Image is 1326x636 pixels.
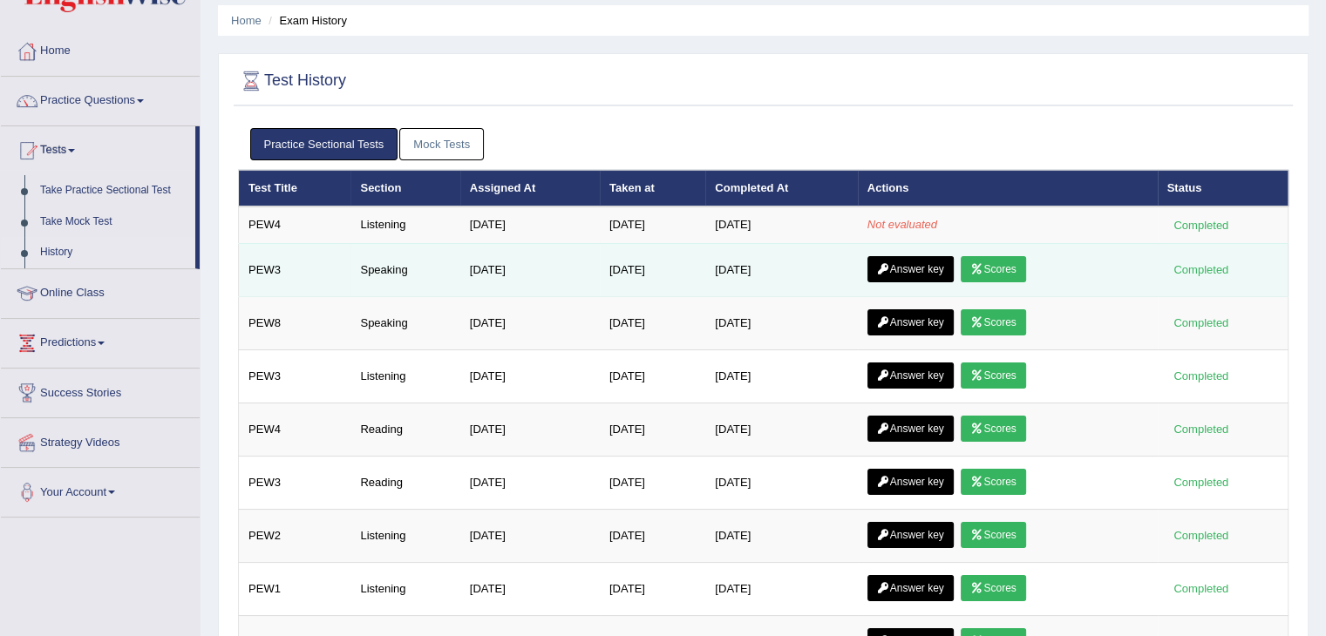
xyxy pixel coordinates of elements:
a: Success Stories [1,369,200,412]
div: Completed [1167,314,1235,332]
td: [DATE] [600,296,705,349]
div: Completed [1167,526,1235,545]
td: [DATE] [705,206,857,243]
a: Answer key [867,309,954,335]
td: [DATE] [705,349,857,403]
td: [DATE] [705,509,857,562]
th: Section [350,170,459,206]
td: [DATE] [460,243,600,296]
a: Take Practice Sectional Test [32,175,195,206]
td: [DATE] [460,296,600,349]
a: Answer key [867,469,954,495]
a: Scores [961,469,1025,495]
td: [DATE] [460,456,600,509]
a: Answer key [867,416,954,442]
th: Completed At [705,170,857,206]
td: [DATE] [600,243,705,296]
a: Practice Questions [1,77,200,120]
td: [DATE] [600,509,705,562]
td: [DATE] [600,206,705,243]
a: Online Class [1,269,200,313]
td: [DATE] [460,509,600,562]
a: Scores [961,362,1025,389]
div: Completed [1167,367,1235,385]
div: Completed [1167,473,1235,491]
a: Tests [1,126,195,170]
a: Scores [961,522,1025,548]
th: Status [1158,170,1289,206]
h2: Test History [238,68,346,94]
a: Answer key [867,522,954,548]
td: [DATE] [600,456,705,509]
a: Scores [961,309,1025,335]
a: Mock Tests [399,128,484,160]
div: Completed [1167,579,1235,598]
td: [DATE] [460,562,600,615]
div: Completed [1167,420,1235,438]
td: [DATE] [600,403,705,456]
td: PEW2 [239,509,351,562]
th: Taken at [600,170,705,206]
div: Completed [1167,260,1235,279]
li: Exam History [264,12,347,29]
td: Speaking [350,296,459,349]
td: PEW8 [239,296,351,349]
td: Listening [350,509,459,562]
td: Listening [350,206,459,243]
td: Reading [350,403,459,456]
td: [DATE] [705,456,857,509]
a: Home [1,27,200,71]
td: PEW3 [239,243,351,296]
td: PEW3 [239,349,351,403]
td: PEW3 [239,456,351,509]
th: Test Title [239,170,351,206]
td: Speaking [350,243,459,296]
a: Practice Sectional Tests [250,128,398,160]
td: [DATE] [460,206,600,243]
td: [DATE] [705,243,857,296]
a: Answer key [867,575,954,601]
a: Answer key [867,256,954,282]
td: Listening [350,349,459,403]
td: Reading [350,456,459,509]
th: Assigned At [460,170,600,206]
td: PEW1 [239,562,351,615]
a: History [32,237,195,268]
td: [DATE] [600,562,705,615]
td: [DATE] [705,296,857,349]
a: Answer key [867,362,954,389]
a: Scores [961,256,1025,282]
td: [DATE] [705,562,857,615]
td: PEW4 [239,403,351,456]
a: Scores [961,575,1025,601]
td: PEW4 [239,206,351,243]
a: Your Account [1,468,200,511]
a: Scores [961,416,1025,442]
em: Not evaluated [867,218,937,231]
td: Listening [350,562,459,615]
a: Strategy Videos [1,418,200,462]
td: [DATE] [460,403,600,456]
th: Actions [858,170,1158,206]
div: Completed [1167,216,1235,234]
td: [DATE] [600,349,705,403]
td: [DATE] [705,403,857,456]
td: [DATE] [460,349,600,403]
a: Take Mock Test [32,206,195,238]
a: Predictions [1,319,200,362]
a: Home [231,14,262,27]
